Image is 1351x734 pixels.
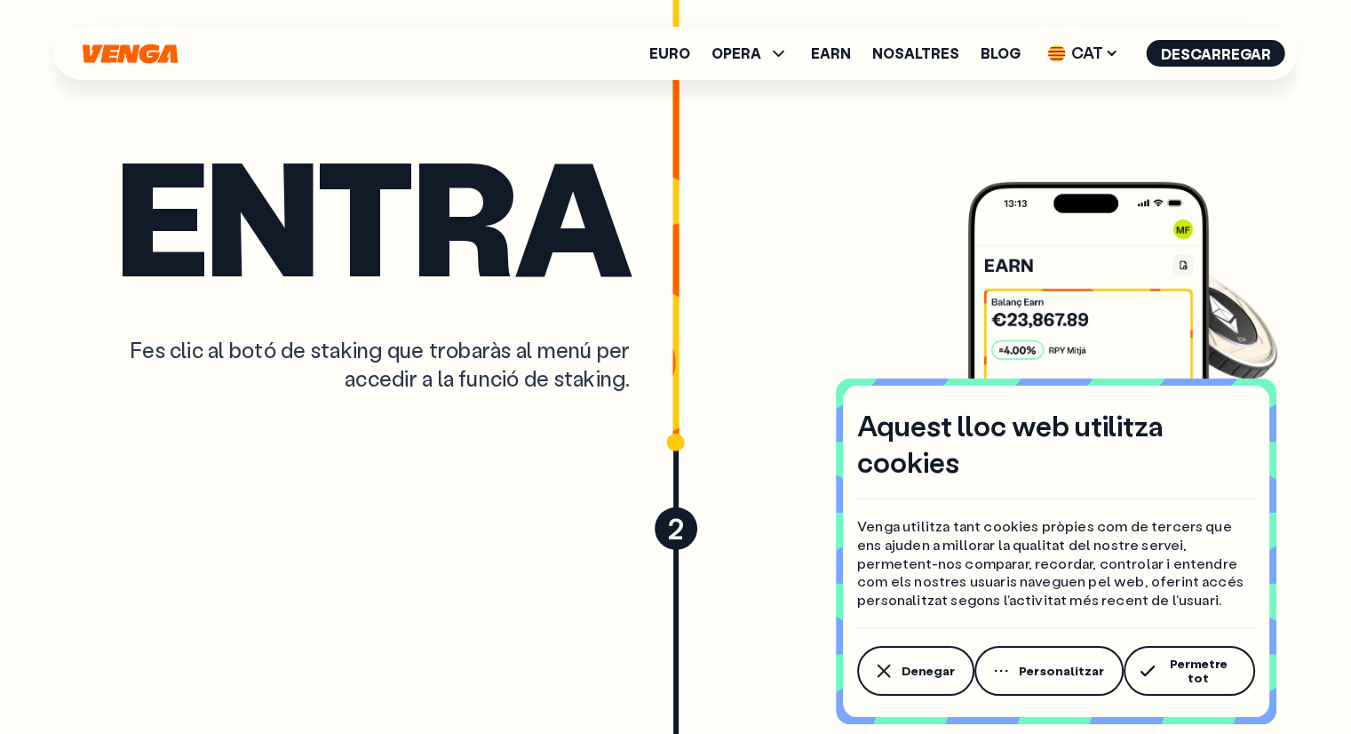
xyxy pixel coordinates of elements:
button: Personalitzar [974,646,1124,696]
button: Denegar [857,646,974,696]
button: Permetre tot [1124,646,1255,696]
span: OPERA [711,46,761,60]
span: OPERA [711,43,790,64]
h2: Entra [116,147,631,283]
span: CAT [1042,39,1125,68]
span: Permetre tot [1162,657,1236,685]
a: Earn [811,46,851,60]
h4: Aquest lloc web utilitza cookies [857,407,1255,481]
button: Descarregar [1147,40,1285,67]
div: Fes clic al botó de staking que trobaràs al menú per accedir a la funció de staking. [116,336,631,391]
a: Euro [649,46,690,60]
div: 2 [655,507,697,550]
a: Nosaltres [872,46,959,60]
svg: Inici [81,44,180,64]
span: Denegar [902,664,955,678]
a: Blog [981,46,1021,60]
span: Personalitzar [1019,664,1104,678]
img: phone [968,182,1208,689]
img: flag-cat [1048,44,1066,62]
p: Venga utilitza tant cookies pròpies com de tercers que ens ajuden a millorar la qualitat del nost... [857,517,1255,610]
